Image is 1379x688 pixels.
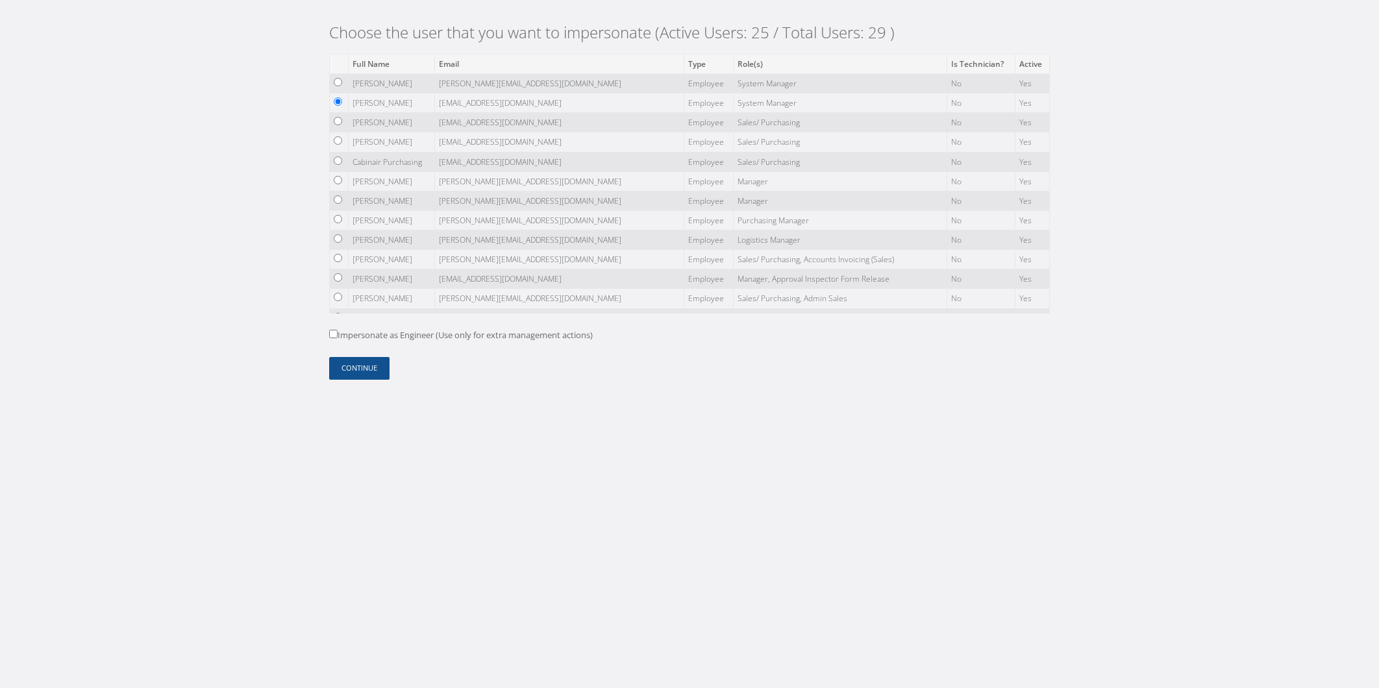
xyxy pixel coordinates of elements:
td: Yes [1015,171,1049,191]
td: [PERSON_NAME][EMAIL_ADDRESS][DOMAIN_NAME] [435,210,684,230]
td: Employee [684,250,734,269]
td: Employee [684,171,734,191]
td: Employee [684,132,734,152]
td: No [947,308,1015,328]
td: No [947,289,1015,308]
td: [PERSON_NAME][EMAIL_ADDRESS][DOMAIN_NAME] [435,171,684,191]
td: [PERSON_NAME] [348,210,434,230]
td: [EMAIL_ADDRESS][DOMAIN_NAME] [435,132,684,152]
td: [PERSON_NAME][EMAIL_ADDRESS][DOMAIN_NAME] [435,289,684,308]
td: Purchasing Manager [733,210,947,230]
th: Type [684,54,734,73]
td: [EMAIL_ADDRESS][DOMAIN_NAME] [435,152,684,171]
th: Full Name [348,54,434,73]
td: No [947,132,1015,152]
td: [PERSON_NAME] [348,93,434,113]
td: Yes [1015,289,1049,308]
td: System Manager [733,73,947,93]
td: [PERSON_NAME] [348,132,434,152]
td: No [947,93,1015,113]
td: Yes [1015,132,1049,152]
td: [PERSON_NAME][EMAIL_ADDRESS][DOMAIN_NAME] [435,250,684,269]
td: Employee [684,269,734,289]
td: No [947,230,1015,250]
td: Yes [1015,73,1049,93]
td: [PERSON_NAME] [348,230,434,250]
td: Yes [1015,113,1049,132]
th: Role(s) [733,54,947,73]
td: Employee [684,152,734,171]
td: No [947,152,1015,171]
td: Sales/ Purchasing [733,152,947,171]
th: Email [435,54,684,73]
td: Employee [684,93,734,113]
td: No [947,191,1015,210]
td: No [947,171,1015,191]
td: Employee [684,308,734,328]
td: [EMAIL_ADDRESS][DOMAIN_NAME] [435,269,684,289]
td: [EMAIL_ADDRESS][DOMAIN_NAME] [435,308,684,328]
td: [PERSON_NAME] [348,73,434,93]
td: Yes [1015,308,1049,328]
td: No [947,210,1015,230]
td: [PERSON_NAME] [348,308,434,328]
td: Sales/ Purchasing, Admin Sales [733,289,947,308]
td: Cabinair Purchasing [348,152,434,171]
td: Sales/ Purchasing [733,308,947,328]
td: Employee [684,289,734,308]
label: Impersonate as Engineer (Use only for extra management actions) [329,329,593,342]
td: [PERSON_NAME] [348,289,434,308]
td: Yes [1015,93,1049,113]
td: [PERSON_NAME] [348,269,434,289]
td: Sales/ Purchasing [733,132,947,152]
td: [PERSON_NAME] [348,171,434,191]
td: Yes [1015,152,1049,171]
td: Employee [684,230,734,250]
th: Active [1015,54,1049,73]
td: Yes [1015,210,1049,230]
td: Logistics Manager [733,230,947,250]
td: Yes [1015,269,1049,289]
td: No [947,250,1015,269]
td: [PERSON_NAME] [348,191,434,210]
h2: Choose the user that you want to impersonate (Active Users: 25 / Total Users: 29 ) [329,23,1050,42]
td: [PERSON_NAME][EMAIL_ADDRESS][DOMAIN_NAME] [435,230,684,250]
td: Manager [733,171,947,191]
td: Sales/ Purchasing, Accounts Invoicing (Sales) [733,250,947,269]
td: No [947,269,1015,289]
td: [PERSON_NAME] [348,113,434,132]
td: No [947,113,1015,132]
td: [EMAIL_ADDRESS][DOMAIN_NAME] [435,93,684,113]
th: Is Technician? [947,54,1015,73]
td: Sales/ Purchasing [733,113,947,132]
td: No [947,73,1015,93]
td: [PERSON_NAME][EMAIL_ADDRESS][DOMAIN_NAME] [435,73,684,93]
td: [PERSON_NAME][EMAIL_ADDRESS][DOMAIN_NAME] [435,191,684,210]
td: System Manager [733,93,947,113]
td: Yes [1015,230,1049,250]
input: Impersonate as Engineer (Use only for extra management actions) [329,330,338,338]
td: Yes [1015,191,1049,210]
td: Manager, Approval Inspector Form Release [733,269,947,289]
td: Yes [1015,250,1049,269]
td: [EMAIL_ADDRESS][DOMAIN_NAME] [435,113,684,132]
td: Employee [684,73,734,93]
td: Employee [684,113,734,132]
td: Employee [684,210,734,230]
td: Manager [733,191,947,210]
td: [PERSON_NAME] [348,250,434,269]
button: Continue [329,357,390,380]
td: Employee [684,191,734,210]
